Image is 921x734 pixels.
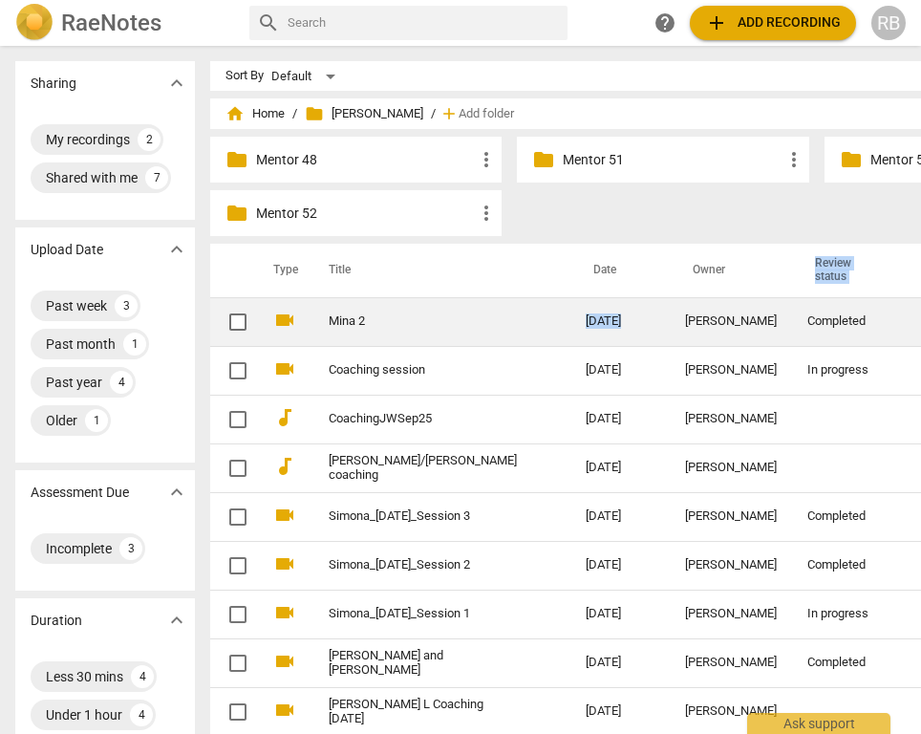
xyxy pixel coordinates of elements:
[532,148,555,171] span: folder
[15,4,54,42] img: Logo
[256,150,475,170] p: Mentor 48
[807,363,889,378] div: In progress
[131,665,154,688] div: 4
[31,611,82,631] p: Duration
[792,244,905,297] th: Review status
[329,509,517,524] a: Simona_[DATE]_Session 3
[119,537,142,560] div: 3
[685,656,777,670] div: [PERSON_NAME]
[257,11,280,34] span: search
[306,244,570,297] th: Title
[46,667,123,686] div: Less 30 mins
[475,148,498,171] span: more_vert
[165,609,188,632] span: expand_more
[46,130,130,149] div: My recordings
[329,649,517,678] a: [PERSON_NAME] and [PERSON_NAME]
[431,107,436,121] span: /
[690,6,856,40] button: Upload
[329,363,517,378] a: Coaching session
[288,8,560,38] input: Search
[439,104,459,123] span: add
[273,504,296,527] span: videocam
[15,4,234,42] a: LogoRaeNotes
[273,455,296,478] span: audiotrack
[459,107,514,121] span: Add folder
[162,235,191,264] button: Show more
[31,74,76,94] p: Sharing
[685,412,777,426] div: [PERSON_NAME]
[46,411,77,430] div: Older
[138,128,161,151] div: 2
[570,638,670,687] td: [DATE]
[130,703,153,726] div: 4
[705,11,841,34] span: Add recording
[225,69,264,83] div: Sort By
[273,357,296,380] span: videocam
[46,539,112,558] div: Incomplete
[225,104,245,123] span: home
[256,204,475,224] p: Mentor 52
[670,244,792,297] th: Owner
[273,699,296,722] span: videocam
[685,363,777,378] div: [PERSON_NAME]
[225,148,248,171] span: folder
[329,698,517,726] a: [PERSON_NAME] L Coaching [DATE]
[165,238,188,261] span: expand_more
[475,202,498,225] span: more_vert
[46,373,102,392] div: Past year
[292,107,297,121] span: /
[162,69,191,97] button: Show more
[807,607,889,621] div: In progress
[807,314,889,329] div: Completed
[162,606,191,635] button: Show more
[782,148,805,171] span: more_vert
[747,713,890,734] div: Ask support
[85,409,108,432] div: 1
[329,454,517,483] a: [PERSON_NAME]/[PERSON_NAME] coaching
[225,104,285,123] span: Home
[305,104,324,123] span: folder
[162,478,191,507] button: Show more
[685,509,777,524] div: [PERSON_NAME]
[271,61,342,92] div: Default
[273,406,296,429] span: audiotrack
[685,314,777,329] div: [PERSON_NAME]
[807,509,889,524] div: Completed
[225,202,248,225] span: folder
[110,371,133,394] div: 4
[61,10,161,36] h2: RaeNotes
[871,6,906,40] button: RB
[840,148,863,171] span: folder
[145,166,168,189] div: 7
[31,483,129,503] p: Assessment Due
[165,481,188,504] span: expand_more
[46,168,138,187] div: Shared with me
[705,11,728,34] span: add
[570,297,670,346] td: [DATE]
[685,704,777,719] div: [PERSON_NAME]
[570,541,670,590] td: [DATE]
[273,650,296,673] span: videocam
[570,590,670,638] td: [DATE]
[570,244,670,297] th: Date
[648,6,682,40] a: Help
[329,607,517,621] a: Simona_[DATE]_Session 1
[273,552,296,575] span: videocam
[685,461,777,475] div: [PERSON_NAME]
[258,244,306,297] th: Type
[273,309,296,332] span: videocam
[46,335,116,354] div: Past month
[46,296,107,315] div: Past week
[807,558,889,572] div: Completed
[305,104,423,123] span: [PERSON_NAME]
[570,492,670,541] td: [DATE]
[273,601,296,624] span: videocam
[653,11,676,34] span: help
[329,558,517,572] a: Simona_[DATE]_Session 2
[570,443,670,492] td: [DATE]
[46,705,122,724] div: Under 1 hour
[685,607,777,621] div: [PERSON_NAME]
[329,314,517,329] a: Mina 2
[563,150,782,170] p: Mentor 51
